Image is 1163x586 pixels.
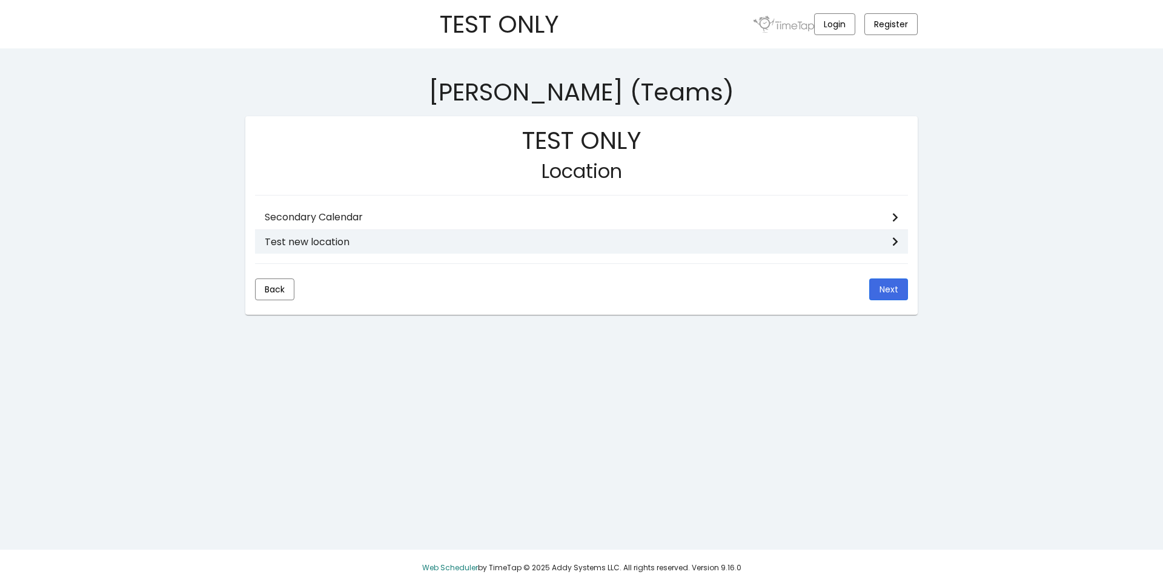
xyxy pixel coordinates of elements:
a: Web Scheduler [422,562,478,573]
h2: Location [542,160,622,183]
h1: TEST ONLY [440,10,559,39]
h3: Test new location [265,236,892,248]
h1: [PERSON_NAME] (Teams) [245,77,918,107]
span: Login [824,18,846,30]
span: Back [265,283,285,295]
button: Register [864,13,918,35]
h1: TEST ONLY [255,126,908,155]
span: Register [874,18,908,30]
button: Next [869,278,908,300]
mat-list-item: Secondary Calendar [255,205,908,229]
mat-list-item: Test new location [255,230,908,254]
button: Login [814,13,855,35]
div: by TimeTap © 2025 Addy Systems LLC. All rights reserved. Version 9.16.0 [236,550,927,586]
button: Back [255,278,294,300]
span: Next [880,283,898,295]
h3: Secondary Calendar [265,211,892,223]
